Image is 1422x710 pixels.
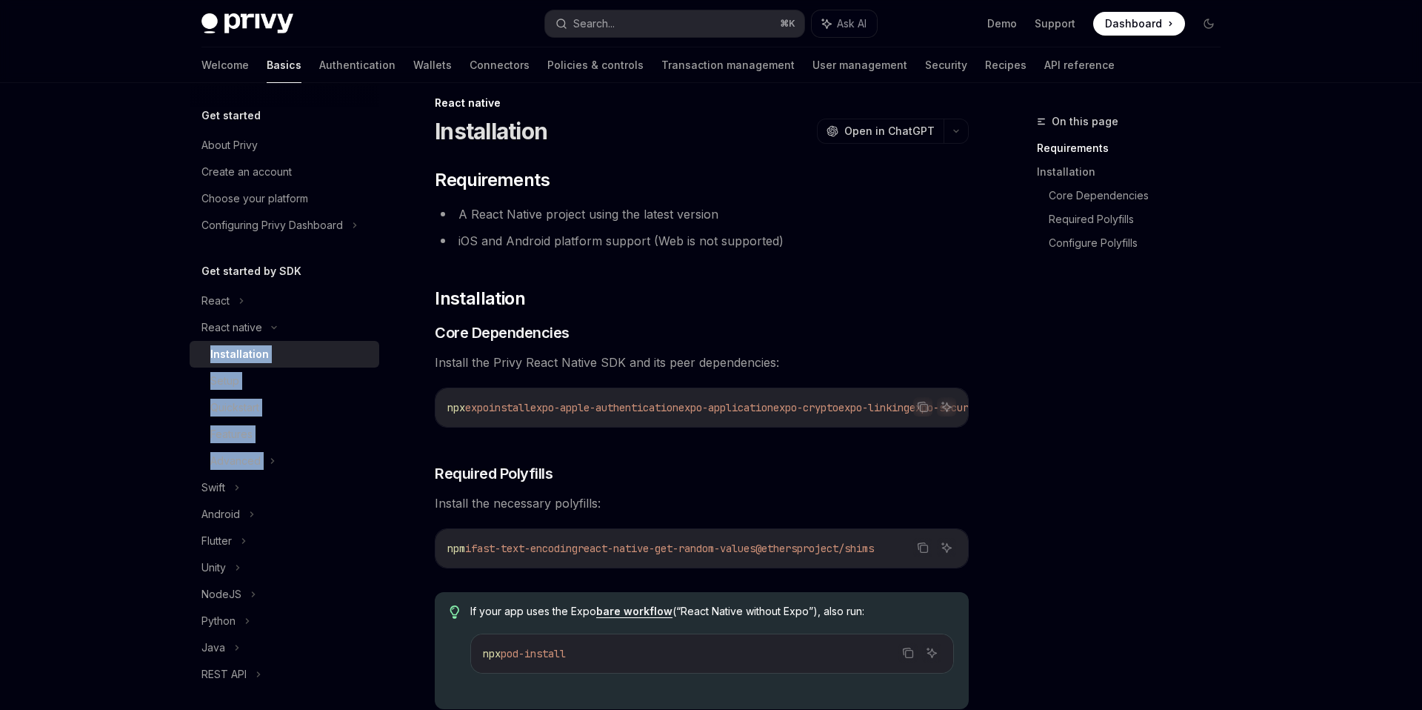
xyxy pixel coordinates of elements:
li: iOS and Android platform support (Web is not supported) [435,230,969,251]
button: Ask AI [937,538,956,557]
a: Create an account [190,159,379,185]
h5: Get started [201,107,261,125]
div: Setup [210,372,239,390]
span: expo-linking [838,401,909,414]
div: Python [201,612,236,630]
div: Installation [210,345,269,363]
a: User management [812,47,907,83]
a: Policies & controls [547,47,644,83]
div: REST API [201,666,247,683]
div: Advanced [210,452,261,470]
a: bare workflow [596,605,672,618]
span: react-native-get-random-values [578,542,755,555]
a: Core Dependencies [1049,184,1232,208]
div: About Privy [201,136,258,154]
img: dark logo [201,13,293,34]
span: expo-application [678,401,773,414]
button: Ask AI [922,643,941,663]
span: expo-crypto [773,401,838,414]
span: @ethersproject/shims [755,542,874,555]
div: NodeJS [201,585,241,603]
span: Install the Privy React Native SDK and its peer dependencies: [435,352,969,373]
a: API reference [1044,47,1115,83]
div: Features [210,425,253,443]
span: npx [447,401,465,414]
button: Toggle dark mode [1197,12,1221,36]
span: Installation [435,287,525,311]
span: expo-apple-authentication [530,401,678,414]
div: React native [201,319,262,336]
div: Flutter [201,532,232,550]
span: Required Polyfills [435,463,553,484]
div: Search... [573,15,615,33]
span: fast-text-encoding [471,542,578,555]
span: npx [483,647,501,660]
span: On this page [1052,113,1118,130]
a: Security [925,47,967,83]
button: Search...⌘K [545,10,804,37]
span: i [465,542,471,555]
a: Configure Polyfills [1049,231,1232,255]
span: If your app uses the Expo (“React Native without Expo”), also run: [470,604,954,619]
h1: Installation [435,118,547,145]
span: expo [465,401,489,414]
span: Ask AI [837,16,867,31]
a: Dashboard [1093,12,1185,36]
span: ⌘ K [780,18,795,30]
a: Welcome [201,47,249,83]
span: Core Dependencies [435,322,570,343]
span: Requirements [435,168,550,192]
span: npm [447,542,465,555]
button: Copy the contents from the code block [913,538,932,557]
a: Requirements [1037,136,1232,160]
a: Demo [987,16,1017,31]
a: Wallets [413,47,452,83]
a: Choose your platform [190,185,379,212]
div: Swift [201,479,225,497]
div: Unity [201,559,226,577]
a: Required Polyfills [1049,208,1232,231]
a: Basics [267,47,301,83]
h5: Get started by SDK [201,262,301,280]
a: Recipes [985,47,1027,83]
div: Configuring Privy Dashboard [201,216,343,234]
a: Transaction management [661,47,795,83]
span: pod-install [501,647,566,660]
span: Open in ChatGPT [844,124,935,139]
button: Copy the contents from the code block [898,643,918,663]
a: Quickstart [190,394,379,421]
button: Ask AI [812,10,877,37]
span: install [489,401,530,414]
div: Java [201,639,225,657]
div: Quickstart [210,399,259,417]
a: Support [1035,16,1075,31]
a: Installation [190,341,379,368]
span: Dashboard [1105,16,1162,31]
div: Choose your platform [201,190,308,208]
a: Setup [190,368,379,394]
button: Ask AI [937,397,956,417]
span: Install the necessary polyfills: [435,493,969,514]
div: React [201,292,230,310]
li: A React Native project using the latest version [435,204,969,225]
a: Connectors [470,47,530,83]
button: Open in ChatGPT [817,119,944,144]
button: Copy the contents from the code block [913,397,932,417]
a: About Privy [190,132,379,159]
div: Android [201,505,240,523]
a: Features [190,421,379,448]
span: expo-secure-store [909,401,1010,414]
div: React native [435,96,969,110]
div: Create an account [201,163,292,181]
a: Authentication [319,47,395,83]
a: Installation [1037,160,1232,184]
svg: Tip [450,606,460,619]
